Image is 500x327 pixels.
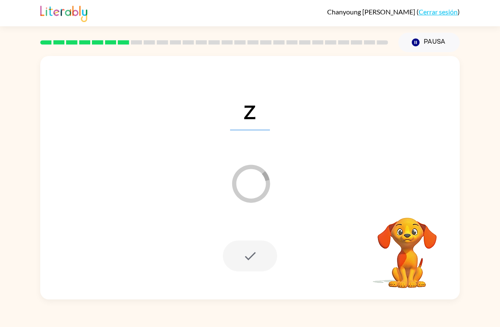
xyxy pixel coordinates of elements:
img: Literably [40,3,87,22]
span: Chanyoung [PERSON_NAME] [327,8,417,16]
div: ( ) [327,8,460,16]
span: z [230,86,270,130]
a: Cerrar sesión [419,8,458,16]
video: Tu navegador debe admitir la reproducción de archivos .mp4 para usar Literably. Intenta usar otro... [365,204,450,289]
button: Pausa [398,33,460,52]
